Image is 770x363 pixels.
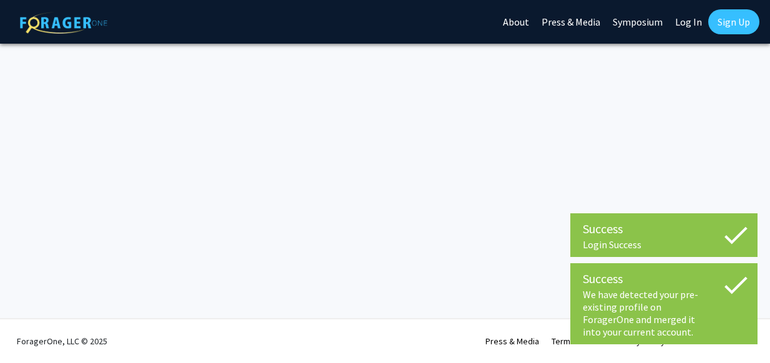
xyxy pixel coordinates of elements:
[485,336,539,347] a: Press & Media
[708,9,759,34] a: Sign Up
[17,319,107,363] div: ForagerOne, LLC © 2025
[20,12,107,34] img: ForagerOne Logo
[583,220,745,238] div: Success
[583,288,745,338] div: We have detected your pre-existing profile on ForagerOne and merged it into your current account.
[583,269,745,288] div: Success
[552,336,601,347] a: Terms of Use
[583,238,745,251] div: Login Success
